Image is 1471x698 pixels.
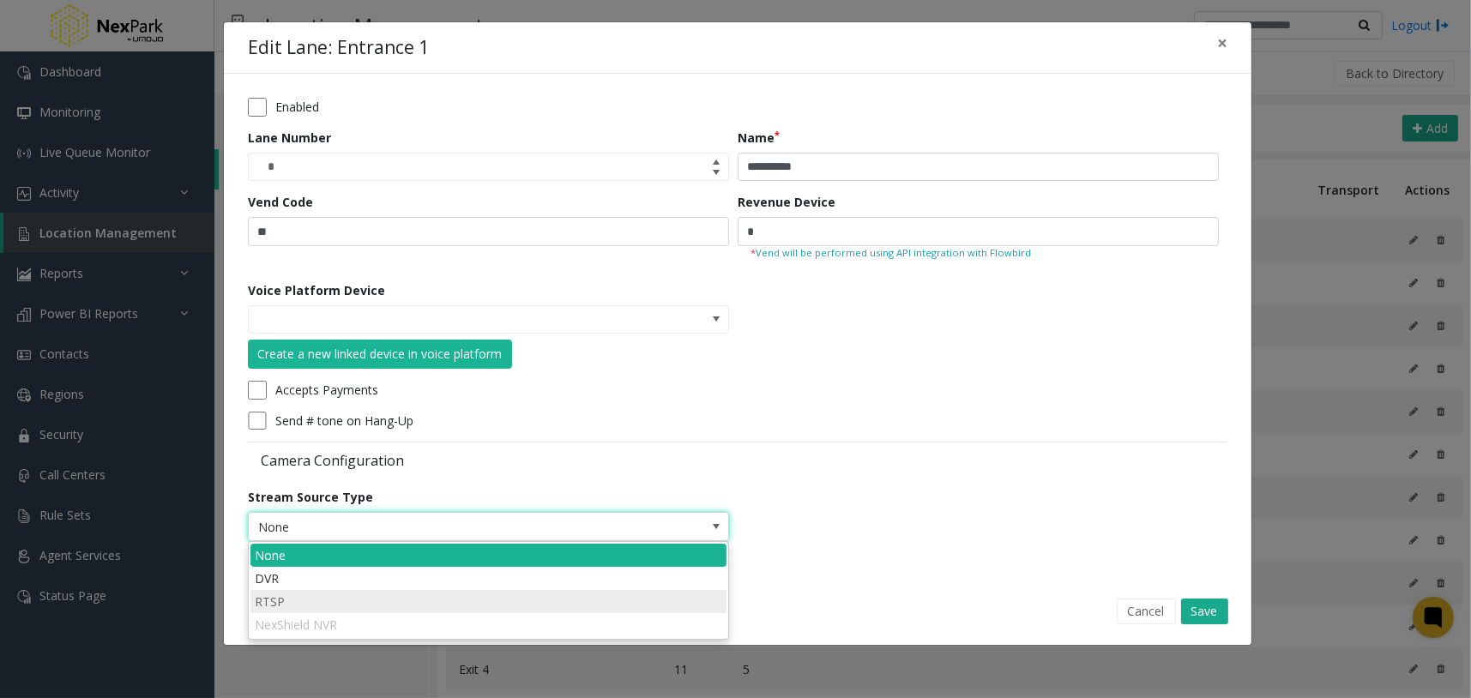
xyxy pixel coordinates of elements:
[1181,599,1228,624] button: Save
[751,246,1206,261] small: Vend will be performed using API integration with Flowbird
[704,153,728,167] span: Increase value
[275,98,319,116] label: Enabled
[738,193,835,211] label: Revenue Device
[248,34,429,62] h4: Edit Lane: Entrance 1
[248,488,373,506] label: Stream Source Type
[248,193,313,211] label: Vend Code
[275,381,378,399] label: Accepts Payments
[704,167,728,181] span: Decrease value
[250,567,726,590] li: DVR
[249,306,632,334] input: NO DATA FOUND
[250,544,726,567] li: None
[1205,22,1239,64] button: Close
[738,129,780,147] label: Name
[248,129,331,147] label: Lane Number
[1217,31,1227,55] span: ×
[248,451,733,470] label: Camera Configuration
[248,340,512,369] button: Create a new linked device in voice platform
[258,345,503,363] div: Create a new linked device in voice platform
[1117,599,1176,624] button: Cancel
[275,412,413,430] label: Send # tone on Hang-Up
[249,513,632,540] span: None
[250,590,726,613] li: RTSP
[248,281,385,299] label: Voice Platform Device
